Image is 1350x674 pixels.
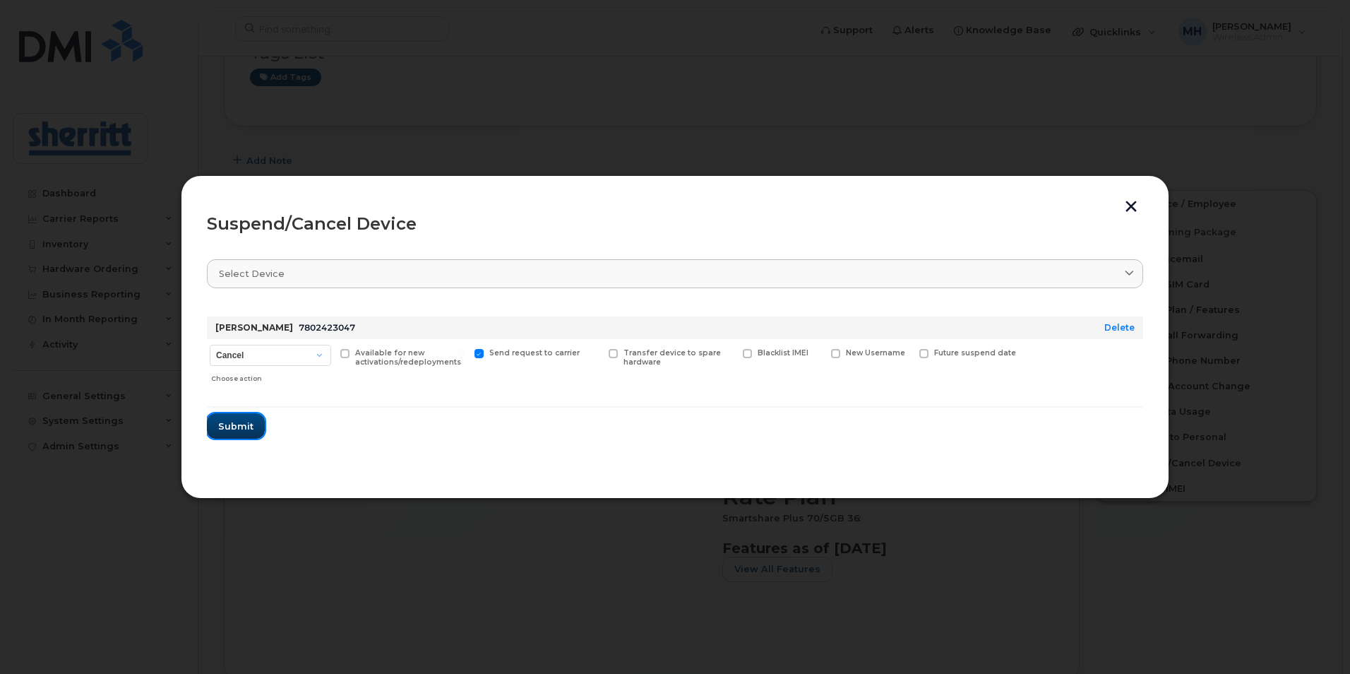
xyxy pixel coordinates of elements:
a: Delete [1104,322,1135,333]
input: Future suspend date [902,349,909,356]
span: Available for new activations/redeployments [355,348,461,367]
input: Available for new activations/redeployments [323,349,330,356]
input: Blacklist IMEI [726,349,733,356]
div: Choose action [211,367,331,384]
span: Transfer device to spare hardware [623,348,721,367]
strong: [PERSON_NAME] [215,322,293,333]
span: 7802423047 [299,322,355,333]
span: Blacklist IMEI [758,348,808,357]
input: New Username [814,349,821,356]
a: Select device [207,259,1143,288]
span: Submit [218,420,253,433]
button: Submit [207,413,265,439]
span: New Username [846,348,905,357]
input: Send request to carrier [458,349,465,356]
span: Send request to carrier [489,348,580,357]
input: Transfer device to spare hardware [592,349,599,356]
span: Future suspend date [934,348,1016,357]
span: Select device [219,267,285,280]
div: Suspend/Cancel Device [207,215,1143,232]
